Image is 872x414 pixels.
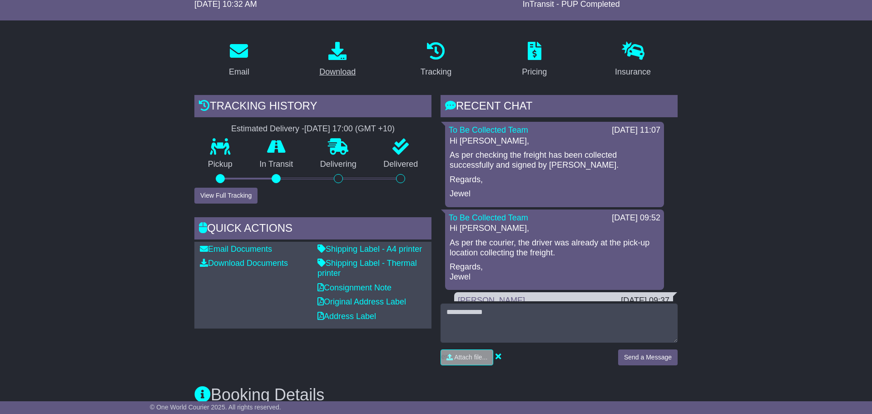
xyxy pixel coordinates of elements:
a: [PERSON_NAME] [458,296,525,305]
a: Tracking [415,39,457,81]
p: Jewel [450,189,659,199]
p: Hi [PERSON_NAME], [450,224,659,234]
p: Delivering [307,160,370,170]
div: [DATE] 09:37 [621,296,669,306]
a: Shipping Label - A4 printer [317,244,422,254]
a: To Be Collected Team [449,125,528,135]
p: Regards, Jewel [450,262,659,282]
a: To Be Collected Team [449,213,528,222]
div: RECENT CHAT [441,95,678,120]
p: As per the courier, the driver was already at the pick-up location collecting the freight. [450,238,659,258]
div: Estimated Delivery - [194,124,431,134]
a: Email [223,39,255,81]
p: Hi [PERSON_NAME], [450,136,659,146]
p: In Transit [246,160,307,170]
div: Email [229,66,249,78]
div: [DATE] 09:52 [612,213,660,223]
a: Consignment Note [317,283,391,292]
button: View Full Tracking [194,188,258,204]
div: Insurance [615,66,651,78]
a: Insurance [609,39,657,81]
h3: Booking Details [194,386,678,404]
p: Delivered [370,160,432,170]
a: Address Label [317,312,376,321]
p: Regards, [450,175,659,185]
a: Download Documents [200,259,288,268]
div: Tracking [421,66,451,78]
p: As per checking the freight has been collected successfully and signed by [PERSON_NAME]. [450,150,659,170]
div: [DATE] 11:07 [612,125,660,135]
div: Tracking history [194,95,431,120]
button: Send a Message [618,349,678,365]
span: © One World Courier 2025. All rights reserved. [150,404,281,411]
div: Download [319,66,356,78]
a: Original Address Label [317,297,406,306]
div: [DATE] 17:00 (GMT +10) [304,124,395,134]
div: Quick Actions [194,217,431,242]
a: Download [313,39,362,81]
a: Email Documents [200,244,272,254]
div: Pricing [522,66,547,78]
a: Shipping Label - Thermal printer [317,259,417,278]
a: Pricing [516,39,553,81]
p: Pickup [194,160,246,170]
